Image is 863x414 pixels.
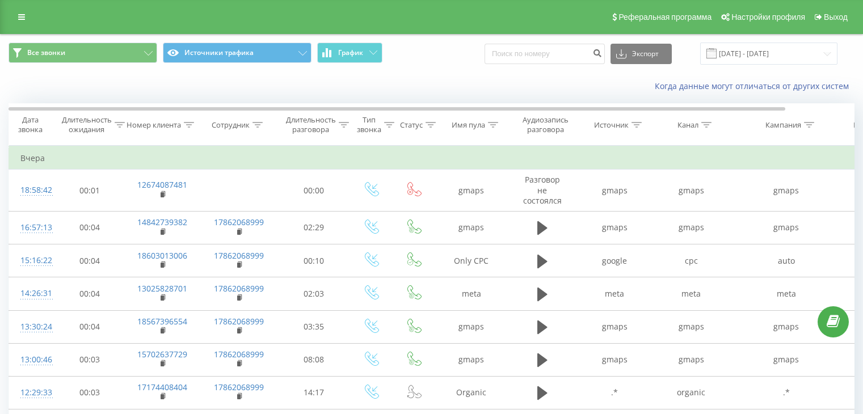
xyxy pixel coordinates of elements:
td: 08:08 [279,343,350,376]
td: Organic [435,376,508,409]
span: Все звонки [27,48,65,57]
div: Длительность разговора [286,115,336,134]
td: gmaps [435,343,508,376]
td: meta [435,277,508,310]
td: gmaps [576,170,653,212]
span: Разговор не состоялся [523,174,562,205]
div: Номер клиента [127,120,181,130]
div: 15:16:22 [20,250,43,272]
div: Канал [677,120,698,130]
td: gmaps [653,211,730,244]
td: 00:03 [54,376,125,409]
td: gmaps [435,310,508,343]
td: gmaps [730,343,843,376]
td: meta [576,277,653,310]
div: Аудиозапись разговора [518,115,573,134]
td: 00:04 [54,310,125,343]
td: 00:04 [54,277,125,310]
td: organic [653,376,730,409]
td: meta [730,277,843,310]
td: gmaps [435,211,508,244]
div: Имя пула [452,120,485,130]
button: Экспорт [611,44,672,64]
button: Источники трафика [163,43,311,63]
div: Длительность ожидания [62,115,112,134]
td: google [576,244,653,277]
div: Сотрудник [212,120,250,130]
a: 17862068999 [214,316,264,327]
a: 17862068999 [214,382,264,392]
td: 00:03 [54,343,125,376]
div: 13:30:24 [20,316,43,338]
td: 02:03 [279,277,350,310]
td: gmaps [730,211,843,244]
button: Все звонки [9,43,157,63]
a: 13025828701 [137,283,187,294]
td: Only CPC [435,244,508,277]
a: 17862068999 [214,250,264,261]
a: 17862068999 [214,283,264,294]
div: Дата звонка [9,115,51,134]
a: 12674087481 [137,179,187,190]
td: gmaps [435,170,508,212]
td: gmaps [576,343,653,376]
div: 16:57:13 [20,217,43,239]
td: gmaps [576,310,653,343]
td: 00:00 [279,170,350,212]
td: gmaps [653,343,730,376]
a: 17862068999 [214,349,264,360]
a: 18603013006 [137,250,187,261]
td: 00:04 [54,211,125,244]
iframe: Intercom live chat [824,350,852,377]
div: Тип звонка [357,115,381,134]
td: meta [653,277,730,310]
td: 00:01 [54,170,125,212]
td: 03:35 [279,310,350,343]
td: auto [730,244,843,277]
div: Статус [400,120,423,130]
a: 14842739382 [137,217,187,227]
span: Реферальная программа [618,12,712,22]
span: Настройки профиля [731,12,805,22]
td: 14:17 [279,376,350,409]
a: 15702637729 [137,349,187,360]
td: gmaps [653,170,730,212]
td: gmaps [576,211,653,244]
span: Выход [824,12,848,22]
span: График [338,49,363,57]
div: Источник [594,120,629,130]
a: 17862068999 [214,217,264,227]
td: 00:04 [54,244,125,277]
td: cpc [653,244,730,277]
td: 00:10 [279,244,350,277]
div: 18:58:42 [20,179,43,201]
input: Поиск по номеру [485,44,605,64]
td: 02:29 [279,211,350,244]
div: Кампания [765,120,801,130]
div: 14:26:31 [20,282,43,305]
div: 13:00:46 [20,349,43,371]
td: gmaps [730,170,843,212]
div: 12:29:33 [20,382,43,404]
a: 17174408404 [137,382,187,392]
td: gmaps [730,310,843,343]
a: Когда данные могут отличаться от других систем [655,81,854,91]
a: 18567396554 [137,316,187,327]
td: gmaps [653,310,730,343]
button: График [317,43,382,63]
